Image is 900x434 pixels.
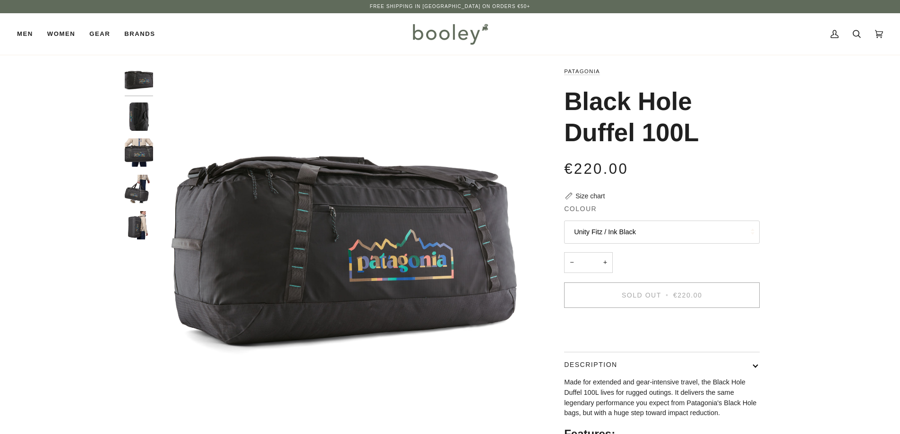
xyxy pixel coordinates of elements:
img: Patagonia Black Hole Duffel 100L Unity Fitz / Ink Black - Booley Galway [125,66,153,94]
span: Sold Out [622,291,661,299]
button: Description [564,352,760,377]
button: Unity Fitz / Ink Black [564,221,760,244]
span: Colour [564,204,597,214]
a: Women [40,13,82,55]
span: • [664,291,670,299]
button: + [598,252,613,273]
span: Women [47,29,75,39]
p: Free Shipping in [GEOGRAPHIC_DATA] on Orders €50+ [370,3,530,10]
span: €220.00 [673,291,702,299]
a: Men [17,13,40,55]
a: Patagonia [564,68,600,74]
a: Gear [82,13,117,55]
span: Gear [89,29,110,39]
span: Brands [124,29,155,39]
img: Patagonia Black Hole Duffel 100L Unity Fitz / Ink Black - Booley Galway [125,211,153,239]
span: Men [17,29,33,39]
img: Booley [409,20,491,48]
a: Brands [117,13,162,55]
button: Sold Out • €220.00 [564,282,760,308]
img: Patagonia Black Hole Duffel 100L Unity Fitz / Ink Black - Booley Galway [125,138,153,167]
img: Patagonia Black Hole Duffel 100L Unity Fitz / Ink Black - Booley Galway [125,175,153,203]
span: €220.00 [564,161,628,177]
h1: Black Hole Duffel 100L [564,86,753,148]
img: Patagonia Black Hole Duffel 100L Unity Fitz / Ink Black - Booley Galway [125,102,153,131]
div: Size chart [575,191,605,201]
input: Quantity [564,252,613,273]
button: − [564,252,579,273]
p: Made for extended and gear-intensive travel, the Black Hole Duffel 100L lives for rugged outings.... [564,377,760,418]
